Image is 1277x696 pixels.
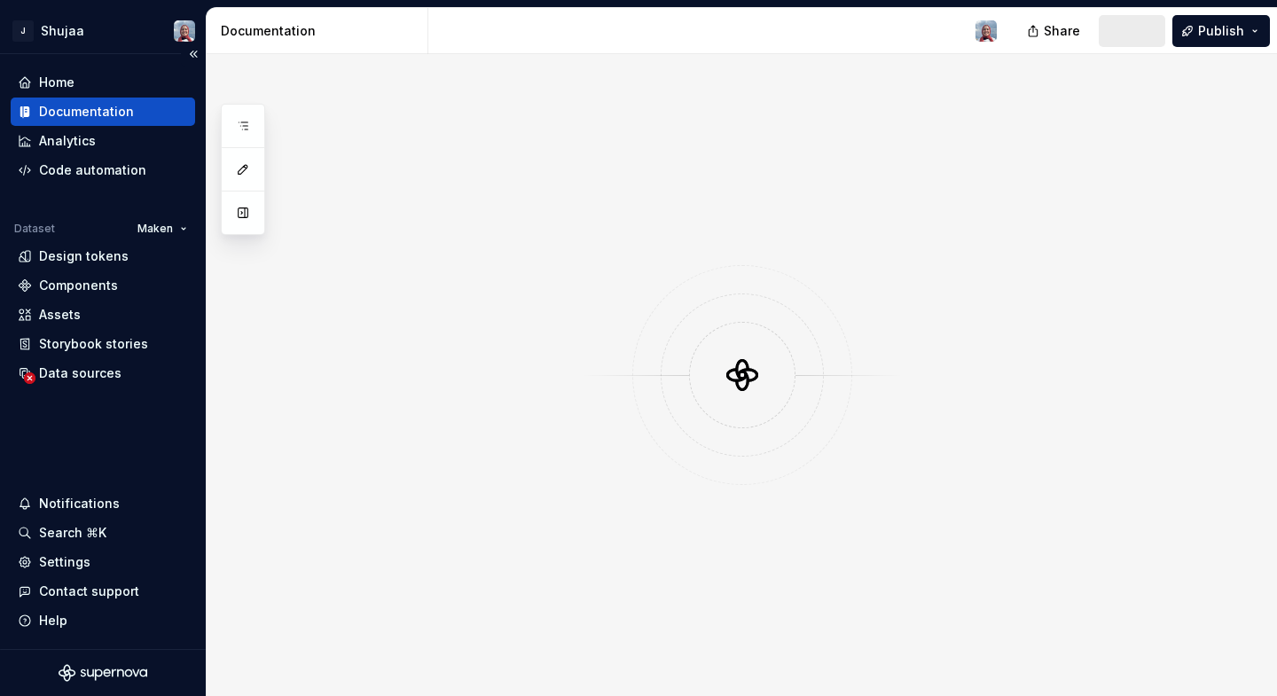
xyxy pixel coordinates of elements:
div: Documentation [39,103,134,121]
div: Home [39,74,74,91]
div: Notifications [39,495,120,512]
div: J [12,20,34,42]
button: Publish [1172,15,1270,47]
button: JShujaaSarah Dorra [4,12,202,50]
a: Storybook stories [11,330,195,358]
div: Dataset [14,222,55,236]
div: Contact support [39,583,139,600]
a: Data sources [11,359,195,387]
div: Assets [39,306,81,324]
a: Code automation [11,156,195,184]
a: Assets [11,301,195,329]
div: Settings [39,553,90,571]
div: Data sources [39,364,121,382]
div: Help [39,612,67,630]
img: Sarah Dorra [975,20,997,42]
a: Design tokens [11,242,195,270]
button: Maken [129,216,195,241]
div: Search ⌘K [39,524,106,542]
span: Share [1044,22,1080,40]
div: Components [39,277,118,294]
button: Contact support [11,577,195,606]
button: Collapse sidebar [181,42,206,66]
span: Maken [137,222,173,236]
svg: Supernova Logo [59,664,147,682]
a: Analytics [11,127,195,155]
div: Storybook stories [39,335,148,353]
span: Publish [1198,22,1244,40]
img: Sarah Dorra [174,20,195,42]
button: Share [1018,15,1092,47]
div: Shujaa [41,22,84,40]
a: Home [11,68,195,97]
button: Help [11,606,195,635]
a: Components [11,271,195,300]
a: Documentation [11,98,195,126]
div: Analytics [39,132,96,150]
button: Search ⌘K [11,519,195,547]
button: Notifications [11,489,195,518]
div: Documentation [221,22,420,40]
div: Design tokens [39,247,129,265]
a: Settings [11,548,195,576]
div: Code automation [39,161,146,179]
